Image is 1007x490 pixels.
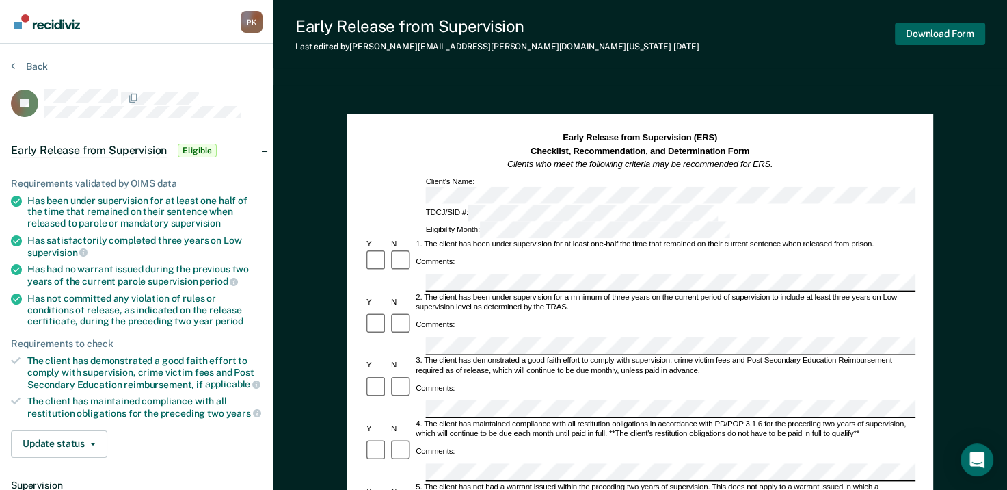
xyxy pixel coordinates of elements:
strong: Early Release from Supervision (ERS) [563,133,717,142]
div: Eligibility Month: [424,222,731,239]
div: 4. The client has maintained compliance with all restitution obligations in accordance with PD/PO... [414,420,916,439]
div: 2. The client has been under supervision for a minimum of three years on the current period of su... [414,293,916,313]
span: supervision [27,247,88,258]
div: The client has demonstrated a good faith effort to comply with supervision, crime victim fees and... [27,355,263,390]
div: The client has maintained compliance with all restitution obligations for the preceding two [27,396,263,419]
div: Requirements validated by OIMS data [11,178,263,190]
span: supervision [171,218,221,229]
div: Requirements to check [11,338,263,350]
span: period [215,315,243,326]
div: Has been under supervision for at least one half of the time that remained on their sentence when... [27,195,263,229]
div: Has had no warrant issued during the previous two years of the current parole supervision [27,263,263,287]
button: Back [11,60,48,73]
div: 3. The client has demonstrated a good faith effort to comply with supervision, crime victim fees ... [414,357,916,376]
div: Comments: [414,383,457,393]
div: Has satisfactorily completed three years on Low [27,235,263,258]
div: Open Intercom Messenger [961,443,993,476]
div: N [389,361,414,371]
div: Y [364,424,389,434]
div: Comments: [414,257,457,266]
div: Comments: [414,446,457,456]
span: Eligible [178,144,217,157]
strong: Checklist, Recommendation, and Determination Form [531,146,749,155]
div: N [389,298,414,307]
div: Y [364,361,389,371]
img: Recidiviz [14,14,80,29]
div: N [389,424,414,434]
div: Has not committed any violation of rules or conditions of release, as indicated on the release ce... [27,293,263,327]
span: period [200,276,238,287]
div: Y [364,240,389,249]
div: P K [241,11,263,33]
div: TDCJ/SID #: [424,205,720,222]
span: Early Release from Supervision [11,144,167,157]
span: years [226,408,261,419]
div: Last edited by [PERSON_NAME][EMAIL_ADDRESS][PERSON_NAME][DOMAIN_NAME][US_STATE] [295,42,699,51]
span: [DATE] [673,42,699,51]
button: Profile dropdown button [241,11,263,33]
div: N [389,240,414,249]
button: Update status [11,430,107,458]
span: applicable [205,378,260,389]
em: Clients who meet the following criteria may be recommended for ERS. [507,159,773,169]
div: Comments: [414,320,457,330]
div: 1. The client has been under supervision for at least one-half the time that remained on their cu... [414,240,916,249]
button: Download Form [895,23,985,45]
div: Y [364,298,389,307]
div: Early Release from Supervision [295,16,699,36]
